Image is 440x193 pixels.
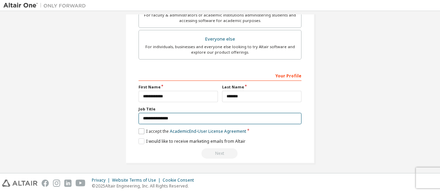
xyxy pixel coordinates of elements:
img: facebook.svg [42,180,49,187]
div: Everyone else [143,34,297,44]
label: I accept the [139,128,246,134]
label: Last Name [222,84,301,90]
label: Job Title [139,106,301,112]
div: Your Profile [139,70,301,81]
img: altair_logo.svg [2,180,37,187]
label: I would like to receive marketing emails from Altair [139,138,245,144]
img: Altair One [3,2,89,9]
div: Privacy [92,178,112,183]
p: © 2025 Altair Engineering, Inc. All Rights Reserved. [92,183,198,189]
label: First Name [139,84,218,90]
div: For individuals, businesses and everyone else looking to try Altair software and explore our prod... [143,44,297,55]
div: Cookie Consent [163,178,198,183]
img: instagram.svg [53,180,60,187]
a: Academic End-User License Agreement [170,128,246,134]
img: youtube.svg [76,180,86,187]
div: For faculty & administrators of academic institutions administering students and accessing softwa... [143,12,297,23]
div: Read and acccept EULA to continue [139,148,301,159]
div: Website Terms of Use [112,178,163,183]
img: linkedin.svg [64,180,71,187]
